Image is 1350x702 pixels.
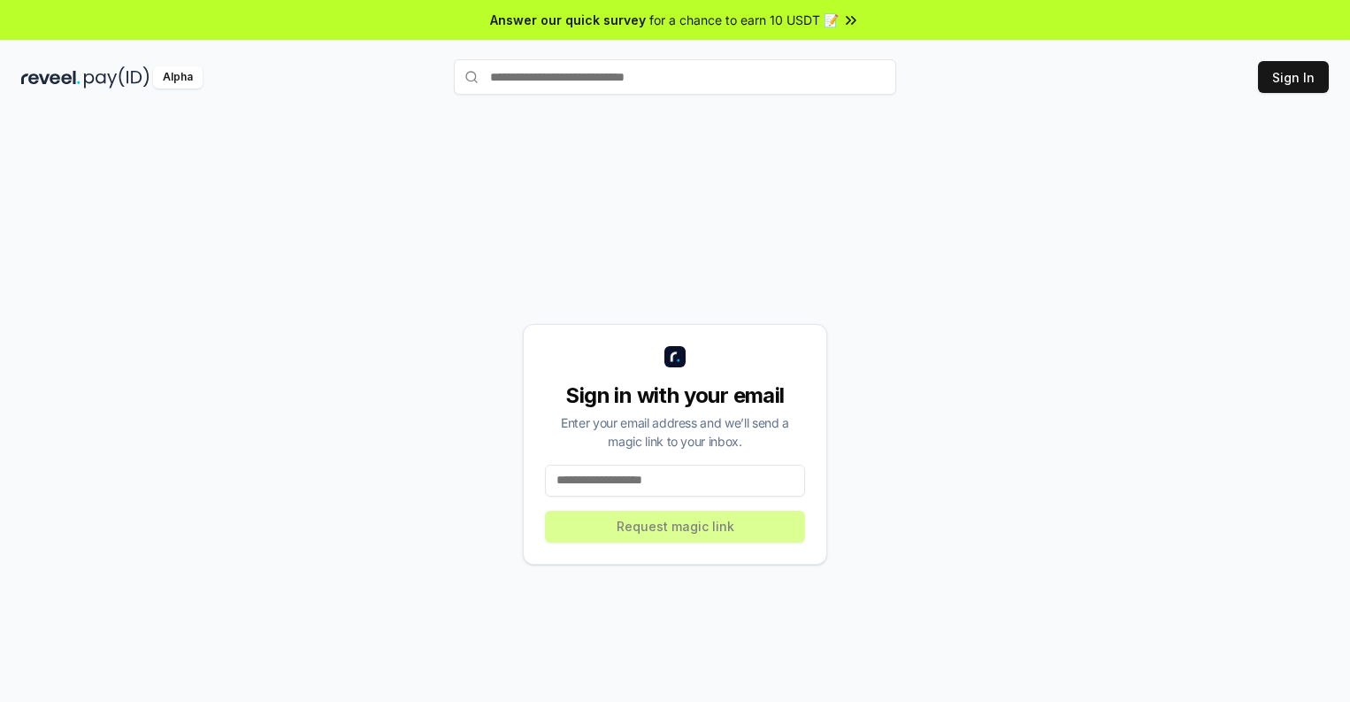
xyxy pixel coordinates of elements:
[153,66,203,89] div: Alpha
[490,11,646,29] span: Answer our quick survey
[545,382,805,410] div: Sign in with your email
[84,66,150,89] img: pay_id
[664,346,686,367] img: logo_small
[21,66,81,89] img: reveel_dark
[1258,61,1329,93] button: Sign In
[649,11,839,29] span: for a chance to earn 10 USDT 📝
[545,413,805,451] div: Enter your email address and we’ll send a magic link to your inbox.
